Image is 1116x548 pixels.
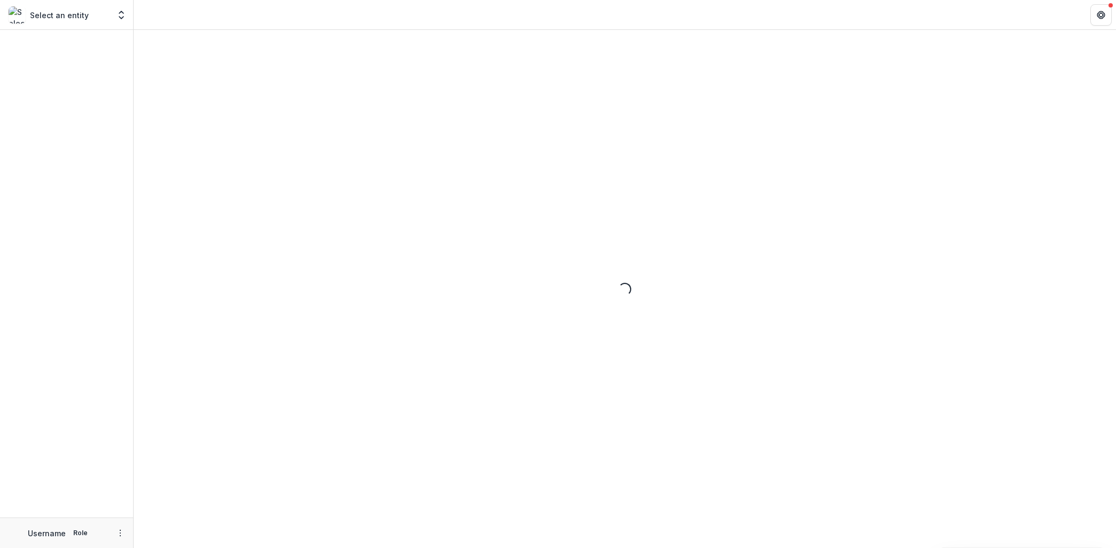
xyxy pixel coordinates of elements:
[28,528,66,539] p: Username
[114,527,127,539] button: More
[114,4,129,26] button: Open entity switcher
[30,10,89,21] p: Select an entity
[70,528,91,538] p: Role
[1090,4,1112,26] button: Get Help
[9,6,26,24] img: Select an entity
